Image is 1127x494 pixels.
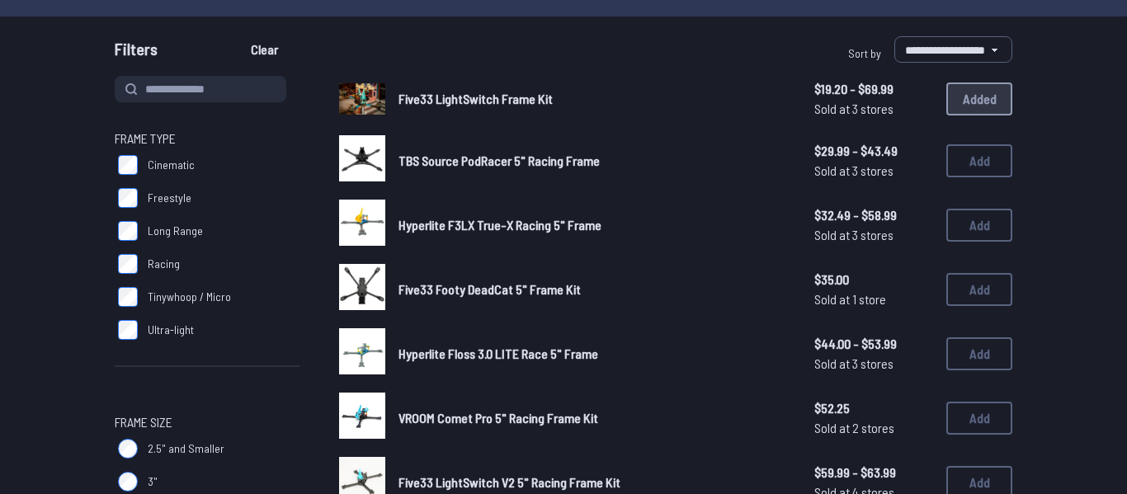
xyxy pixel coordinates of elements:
[398,151,788,171] a: TBS Source PodRacer 5" Racing Frame
[814,79,933,99] span: $19.20 - $69.99
[339,200,385,246] img: image
[118,287,138,307] input: Tinywhoop / Micro
[814,270,933,289] span: $35.00
[398,473,788,492] a: Five33 LightSwitch V2 5" Racing Frame Kit
[148,223,203,239] span: Long Range
[398,153,600,168] span: TBS Source PodRacer 5" Racing Frame
[946,402,1012,435] button: Add
[398,281,581,297] span: Five33 Footy DeadCat 5" Frame Kit
[398,410,598,426] span: VROOM Comet Pro 5" Racing Frame Kit
[339,264,385,310] img: image
[339,328,385,374] img: image
[946,273,1012,306] button: Add
[115,36,158,69] span: Filters
[398,346,598,361] span: Hyperlite Floss 3.0 LITE Race 5" Frame
[398,474,620,490] span: Five33 LightSwitch V2 5" Racing Frame Kit
[118,472,138,492] input: 3"
[398,89,788,109] a: Five33 LightSwitch Frame Kit
[148,440,224,457] span: 2.5" and Smaller
[118,254,138,274] input: Racing
[148,190,191,206] span: Freestyle
[118,188,138,208] input: Freestyle
[894,36,1012,63] select: Sort by
[118,439,138,459] input: 2.5" and Smaller
[398,217,601,233] span: Hyperlite F3LX True-X Racing 5" Frame
[148,157,195,173] span: Cinematic
[814,463,933,482] span: $59.99 - $63.99
[398,215,788,235] a: Hyperlite F3LX True-X Racing 5" Frame
[339,328,385,379] a: image
[115,412,172,432] span: Frame Size
[946,337,1012,370] button: Add
[398,344,788,364] a: Hyperlite Floss 3.0 LITE Race 5" Frame
[148,473,158,490] span: 3"
[814,418,933,438] span: Sold at 2 stores
[814,354,933,374] span: Sold at 3 stores
[115,129,176,148] span: Frame Type
[848,46,881,60] span: Sort by
[339,76,385,122] a: image
[814,99,933,119] span: Sold at 3 stores
[946,209,1012,242] button: Add
[814,141,933,161] span: $29.99 - $43.49
[148,322,194,338] span: Ultra-light
[339,393,385,444] a: image
[339,83,385,114] img: image
[339,200,385,251] a: image
[946,144,1012,177] button: Add
[339,393,385,439] img: image
[237,36,292,63] button: Clear
[339,135,385,181] img: image
[118,221,138,241] input: Long Range
[339,135,385,186] a: image
[814,225,933,245] span: Sold at 3 stores
[118,155,138,175] input: Cinematic
[814,161,933,181] span: Sold at 3 stores
[814,289,933,309] span: Sold at 1 store
[339,264,385,315] a: image
[148,289,231,305] span: Tinywhoop / Micro
[814,398,933,418] span: $52.25
[148,256,180,272] span: Racing
[814,205,933,225] span: $32.49 - $58.99
[118,320,138,340] input: Ultra-light
[398,91,553,106] span: Five33 LightSwitch Frame Kit
[398,280,788,299] a: Five33 Footy DeadCat 5" Frame Kit
[398,408,788,428] a: VROOM Comet Pro 5" Racing Frame Kit
[814,334,933,354] span: $44.00 - $53.99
